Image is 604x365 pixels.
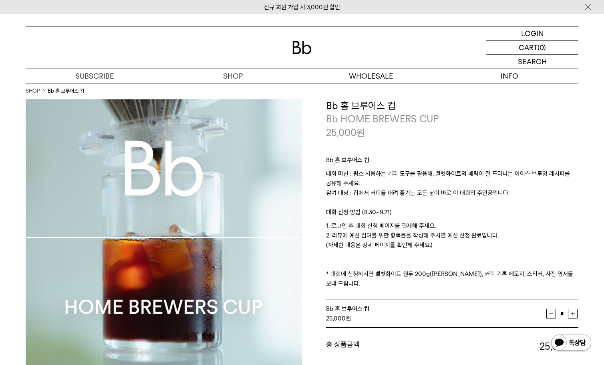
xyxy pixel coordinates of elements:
[264,4,340,11] a: 신규 회원 가입 시 3,000원 할인
[26,87,40,95] a: SHOP
[440,69,578,83] p: INFO
[326,207,578,221] p: 대회 신청 방법 (8.30~9.21)
[326,126,365,140] p: 25,000
[550,334,592,353] img: 카카오톡 채널 1:1 채팅 버튼
[326,315,346,322] strong: 25,000
[326,340,452,353] dt: 총 상품금액
[326,221,578,288] p: 1. 로그인 후 대회 신청 페이지를 결제해 주세요. 2. 리뷰에 예선 참여를 위한 항목들을 작성해 주시면 예선 신청 완료입니다. (자세한 내용은 상세 페이지를 확인해 주세요....
[326,314,546,323] div: 원
[326,112,578,126] p: Bb HOME BREWERS CUP
[326,155,578,169] p: Bb 홈 브루어스 컵
[292,41,312,54] img: 로고
[521,26,544,40] p: LOGIN
[302,69,440,83] p: WHOLESALE
[518,55,547,69] p: SEARCH
[356,127,365,138] span: 원
[540,341,578,352] strong: 25,000
[326,99,578,113] h3: Bb 홈 브루어스 컵
[26,69,164,83] a: SUBSCRIBE
[326,305,369,312] span: Bb 홈 브루어스 컵
[326,169,578,207] p: 대회 미션 : 평소 사용하는 커피 도구를 활용해, 벨벳화이트의 매력이 잘 드러나는 아이스 브루잉 레시피를 공유해 주세요. 참여 대상 : 집에서 커피를 내려 즐기는 모든 분이 ...
[546,309,556,318] button: 감소
[486,26,578,41] a: LOGIN
[164,69,302,83] a: SHOP
[486,41,578,55] a: CART (0)
[568,309,578,318] button: 증가
[538,41,546,54] p: (0)
[48,87,84,95] li: Bb 홈 브루어스 컵
[519,41,538,54] p: CART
